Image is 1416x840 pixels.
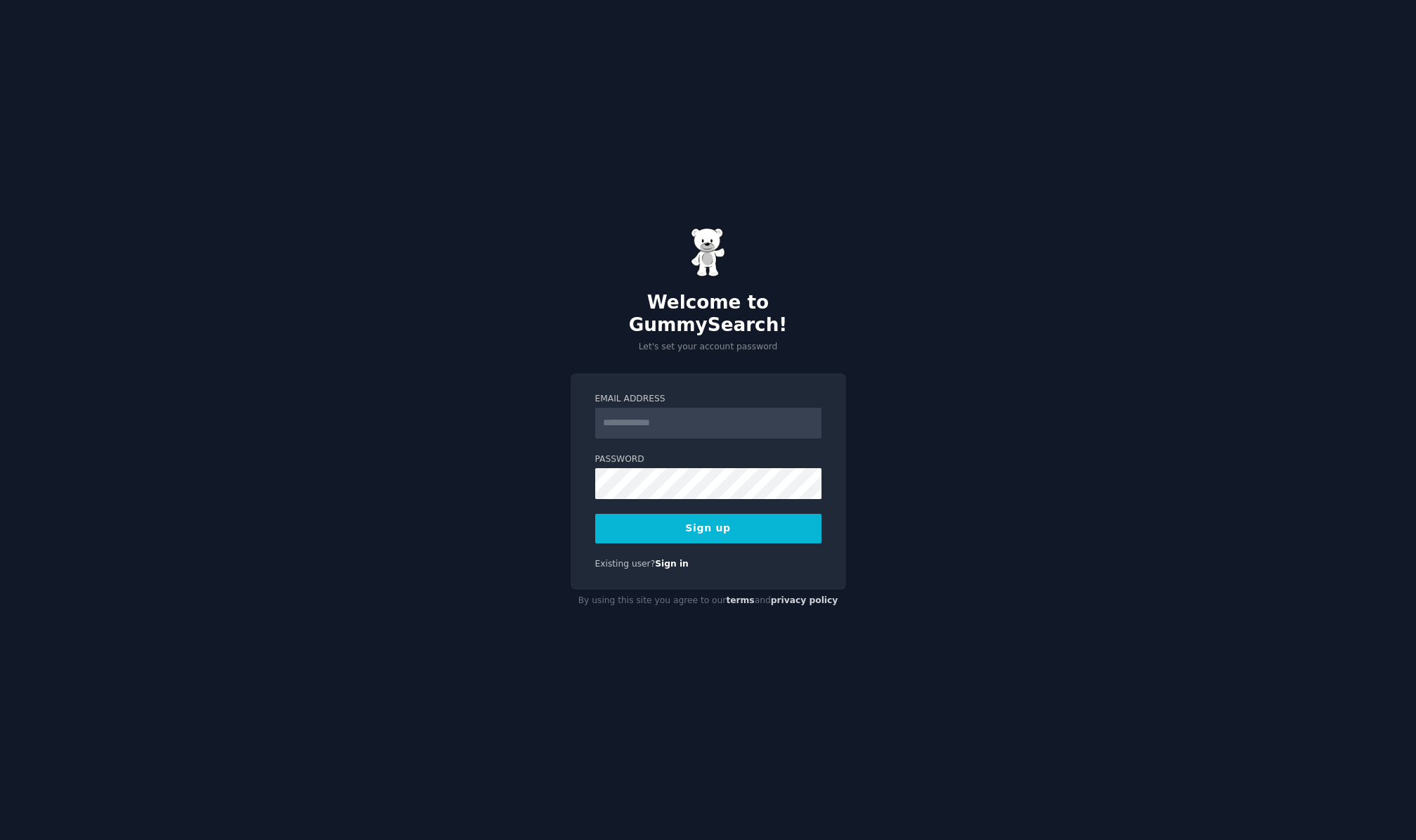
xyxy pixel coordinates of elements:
[595,453,821,466] label: Password
[595,393,821,406] label: Email Address
[595,559,656,569] span: Existing user?
[571,590,846,612] div: By using this site you agree to our and
[571,292,846,336] h2: Welcome to GummySearch!
[655,559,689,569] a: Sign in
[595,514,821,543] button: Sign up
[691,228,726,277] img: Gummy Bear
[726,595,754,605] a: terms
[571,341,846,354] p: Let's set your account password
[771,595,838,605] a: privacy policy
